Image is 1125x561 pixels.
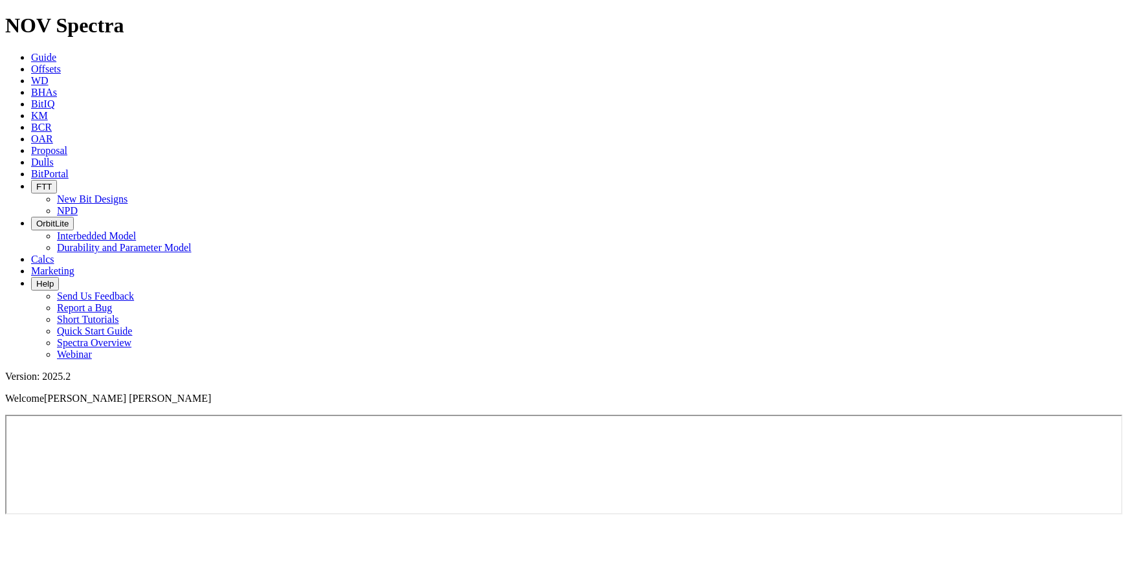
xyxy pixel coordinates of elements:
[31,277,59,291] button: Help
[57,205,78,216] a: NPD
[57,314,119,325] a: Short Tutorials
[57,349,92,360] a: Webinar
[31,75,49,86] a: WD
[57,325,132,336] a: Quick Start Guide
[31,63,61,74] a: Offsets
[44,393,211,404] span: [PERSON_NAME] [PERSON_NAME]
[31,87,57,98] a: BHAs
[31,168,69,179] a: BitPortal
[57,230,136,241] a: Interbedded Model
[57,291,134,302] a: Send Us Feedback
[57,242,192,253] a: Durability and Parameter Model
[31,98,54,109] a: BitIQ
[31,265,74,276] a: Marketing
[5,393,1120,404] p: Welcome
[31,145,67,156] a: Proposal
[31,254,54,265] a: Calcs
[31,217,74,230] button: OrbitLite
[31,122,52,133] a: BCR
[31,110,48,121] a: KM
[31,180,57,193] button: FTT
[36,279,54,289] span: Help
[36,182,52,192] span: FTT
[57,337,131,348] a: Spectra Overview
[31,52,56,63] a: Guide
[5,14,1120,38] h1: NOV Spectra
[5,371,1120,382] div: Version: 2025.2
[57,193,128,204] a: New Bit Designs
[36,219,69,228] span: OrbitLite
[57,302,112,313] a: Report a Bug
[31,157,54,168] a: Dulls
[31,133,53,144] a: OAR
